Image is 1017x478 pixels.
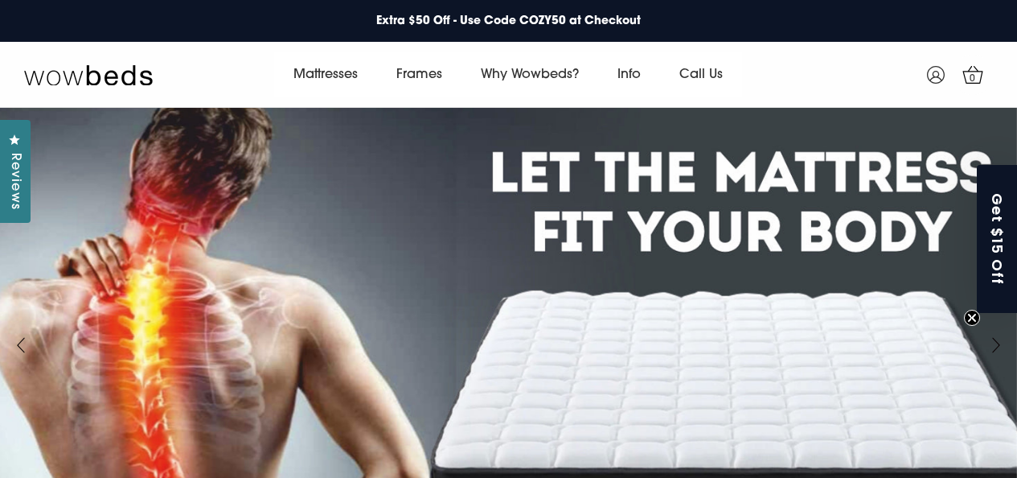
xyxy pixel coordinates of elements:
a: Call Us [660,52,742,97]
span: Get $15 Off [988,193,1008,286]
a: Info [598,52,660,97]
div: Get $15 OffClose teaser [977,165,1017,313]
a: Mattresses [274,52,377,97]
span: Reviews [4,153,25,210]
img: Wow Beds Logo [24,64,153,86]
span: 0 [965,71,981,87]
a: Why Wowbeds? [461,52,598,97]
a: Frames [377,52,461,97]
a: Extra $50 Off - Use Code COZY50 at Checkout [368,5,649,38]
a: 0 [953,55,993,95]
button: Close teaser [964,310,980,326]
